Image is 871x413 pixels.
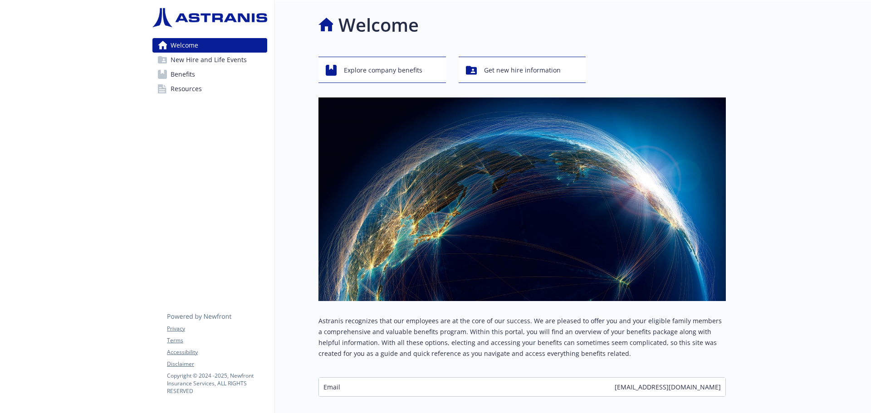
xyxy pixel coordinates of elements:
[167,325,267,333] a: Privacy
[167,360,267,368] a: Disclaimer
[318,97,726,301] img: overview page banner
[323,382,340,392] span: Email
[171,67,195,82] span: Benefits
[152,67,267,82] a: Benefits
[167,336,267,345] a: Terms
[167,372,267,395] p: Copyright © 2024 - 2025 , Newfront Insurance Services, ALL RIGHTS RESERVED
[344,62,422,79] span: Explore company benefits
[171,38,198,53] span: Welcome
[171,53,247,67] span: New Hire and Life Events
[167,348,267,356] a: Accessibility
[459,57,586,83] button: Get new hire information
[338,11,419,39] h1: Welcome
[152,53,267,67] a: New Hire and Life Events
[152,82,267,96] a: Resources
[318,57,446,83] button: Explore company benefits
[171,82,202,96] span: Resources
[484,62,561,79] span: Get new hire information
[318,316,726,359] p: Astranis recognizes that our employees are at the core of our success. We are pleased to offer yo...
[152,38,267,53] a: Welcome
[615,382,721,392] span: [EMAIL_ADDRESS][DOMAIN_NAME]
